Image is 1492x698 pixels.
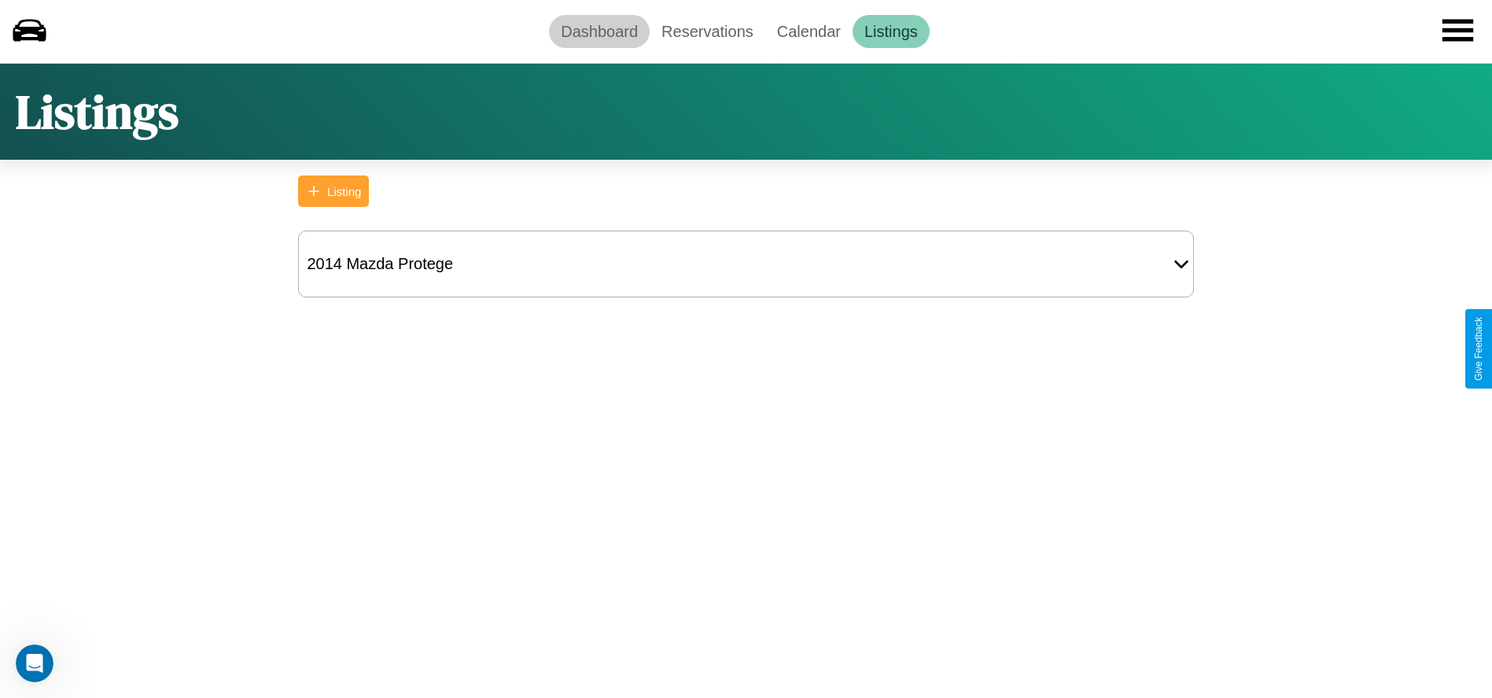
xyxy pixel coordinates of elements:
[299,247,461,281] div: 2014 Mazda Protege
[16,79,179,144] h1: Listings
[650,15,765,48] a: Reservations
[853,15,930,48] a: Listings
[1473,317,1484,381] div: Give Feedback
[16,644,53,682] iframe: Intercom live chat
[765,15,853,48] a: Calendar
[327,185,361,198] div: Listing
[298,175,369,207] button: Listing
[549,15,650,48] a: Dashboard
